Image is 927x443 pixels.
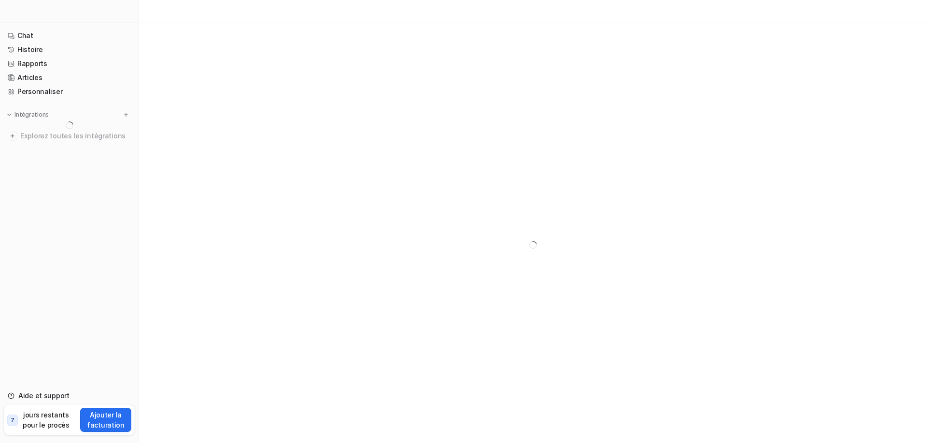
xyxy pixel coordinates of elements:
a: Articles [4,71,135,84]
font: Chat [17,31,33,40]
a: Aide et support [4,389,135,403]
a: Chat [4,29,135,42]
font: jours restants pour le procès [23,411,70,429]
img: explorer toutes les intégrations [8,131,17,141]
font: Explorez toutes les intégrations [20,132,126,140]
img: développer le menu [6,111,13,118]
a: Rapports [4,57,135,70]
button: Ajouter la facturation [80,408,131,432]
font: Articles [17,73,42,81]
font: Personnaliser [17,87,62,95]
a: Explorez toutes les intégrations [4,129,135,143]
font: Ajouter la facturation [87,411,125,429]
button: Intégrations [4,110,52,120]
a: Histoire [4,43,135,56]
font: Aide et support [18,391,70,400]
font: Intégrations [14,111,49,118]
img: menu_add.svg [123,111,129,118]
font: Histoire [17,45,43,54]
font: 7 [11,416,14,424]
a: Personnaliser [4,85,135,98]
font: Rapports [17,59,47,67]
